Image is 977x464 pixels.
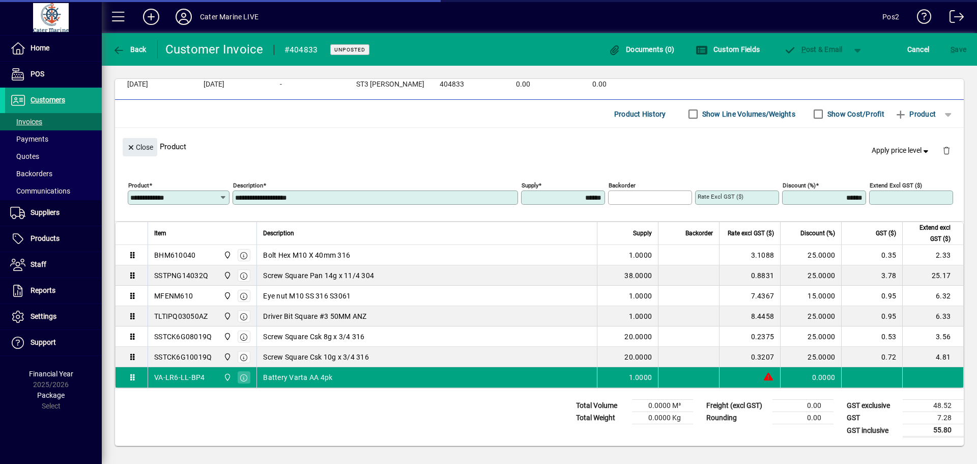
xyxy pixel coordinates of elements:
[951,41,966,58] span: ave
[629,372,652,383] span: 1.0000
[902,286,963,306] td: 6.32
[841,245,902,265] td: 0.35
[154,352,212,362] div: SSTCK6G10019Q
[868,142,935,160] button: Apply price level
[165,41,264,58] div: Customer Invoice
[726,352,774,362] div: 0.3207
[780,326,841,347] td: 25.0000
[696,45,760,53] span: Custom Fields
[726,270,774,281] div: 0.8831
[221,372,233,383] span: Cater Marine
[841,326,902,347] td: 0.53
[120,142,160,151] app-page-header-button: Close
[841,286,902,306] td: 0.95
[779,40,848,59] button: Post & Email
[284,42,318,58] div: #404833
[951,45,955,53] span: S
[895,106,936,122] span: Product
[263,311,366,321] span: Driver Bit Square #3 50MM ANZ
[571,412,632,424] td: Total Weight
[154,332,212,342] div: SSTCK6G08019Q
[698,193,743,200] mat-label: Rate excl GST ($)
[127,80,148,89] span: [DATE]
[903,412,964,424] td: 7.28
[204,80,224,89] span: [DATE]
[841,306,902,326] td: 0.95
[221,270,233,281] span: Cater Marine
[31,208,60,216] span: Suppliers
[842,400,903,412] td: GST exclusive
[948,40,969,59] button: Save
[31,312,56,320] span: Settings
[200,9,258,25] div: Cater Marine LIVE
[10,118,42,126] span: Invoices
[903,400,964,412] td: 48.52
[909,222,951,244] span: Extend excl GST ($)
[154,372,205,383] div: VA-LR6-LL-BP4
[5,113,102,130] a: Invoices
[10,135,48,143] span: Payments
[902,306,963,326] td: 6.33
[334,46,365,53] span: Unposted
[10,187,70,195] span: Communications
[882,9,899,25] div: Pos2
[263,372,332,383] span: Battery Varta AA 4pk
[609,182,636,189] mat-label: Backorder
[783,182,816,189] mat-label: Discount (%)
[624,352,652,362] span: 20.0000
[909,2,932,35] a: Knowledge Base
[440,80,464,89] span: 404833
[902,245,963,265] td: 2.33
[889,105,941,123] button: Product
[870,182,922,189] mat-label: Extend excl GST ($)
[154,291,193,301] div: MFENM610
[31,338,56,346] span: Support
[5,36,102,61] a: Home
[632,400,693,412] td: 0.0000 M³
[772,400,834,412] td: 0.00
[127,139,153,156] span: Close
[135,8,167,26] button: Add
[5,278,102,304] a: Reports
[902,347,963,367] td: 4.81
[800,228,835,239] span: Discount (%)
[263,270,374,281] span: Screw Square Pan 14g x 11/4 304
[221,311,233,322] span: Cater Marine
[624,270,652,281] span: 38.0000
[614,106,666,122] span: Product History
[801,45,806,53] span: P
[629,291,652,301] span: 1.0000
[37,391,65,399] span: Package
[610,105,670,123] button: Product History
[780,265,841,286] td: 25.0000
[934,138,959,162] button: Delete
[629,250,652,260] span: 1.0000
[772,412,834,424] td: 0.00
[356,80,424,89] span: ST3 [PERSON_NAME]
[780,306,841,326] td: 25.0000
[280,80,282,89] span: -
[841,265,902,286] td: 3.78
[115,128,964,165] div: Product
[5,62,102,87] a: POS
[726,311,774,321] div: 8.4458
[5,226,102,252] a: Products
[825,109,884,119] label: Show Cost/Profit
[780,286,841,306] td: 15.0000
[154,311,208,321] div: TLTIPQ03050AZ
[263,250,350,260] span: Bolt Hex M10 X 40mm 316
[726,332,774,342] div: 0.2375
[726,291,774,301] div: 7.4367
[5,330,102,356] a: Support
[5,182,102,200] a: Communications
[31,96,65,104] span: Customers
[903,424,964,437] td: 55.80
[5,130,102,148] a: Payments
[784,45,843,53] span: ost & Email
[624,332,652,342] span: 20.0000
[516,80,530,89] span: 0.00
[942,2,964,35] a: Logout
[154,270,208,281] div: SSTPNG14032Q
[592,80,607,89] span: 0.00
[110,40,149,59] button: Back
